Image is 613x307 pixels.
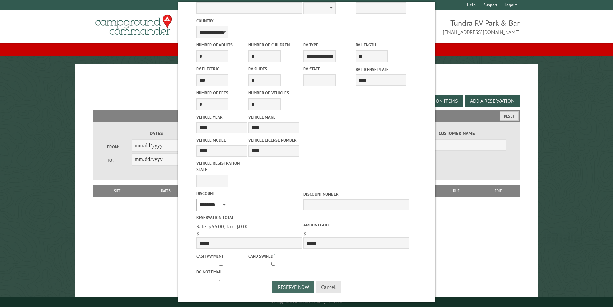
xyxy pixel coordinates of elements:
label: Vehicle Year [196,114,247,120]
label: Number of Vehicles [248,90,299,96]
label: Discount [196,190,302,197]
label: Vehicle Make [248,114,299,120]
h2: Filters [93,110,520,122]
label: RV Type [303,42,354,48]
th: Site [97,185,138,197]
label: RV Length [356,42,406,48]
th: Edit [477,185,520,197]
button: Edit Add-on Items [408,95,463,107]
img: Campground Commander [93,13,174,38]
label: RV Electric [196,66,247,72]
label: Customer Name [408,130,506,137]
label: Cash payment [196,253,247,259]
span: $ [303,230,306,237]
label: Do not email [196,269,247,275]
label: Card swiped [248,252,299,259]
th: Due [436,185,477,197]
label: Dates [107,130,205,137]
span: $ [196,230,199,237]
label: Amount paid [303,222,409,228]
label: Number of Children [248,42,299,48]
label: RV License Plate [356,66,406,72]
label: Vehicle Model [196,137,247,143]
label: Reservation Total [196,215,302,221]
label: Discount Number [303,191,409,197]
label: Number of Pets [196,90,247,96]
label: RV Slides [248,66,299,72]
label: RV State [303,66,354,72]
button: Add a Reservation [465,95,520,107]
label: Vehicle Registration state [196,160,247,172]
span: Rate: $66.00, Tax: $0.00 [196,223,249,230]
label: From: [107,144,132,150]
button: Reset [500,111,519,121]
small: © Campground Commander LLC. All rights reserved. [270,300,343,304]
button: Cancel [316,281,341,293]
label: Country [196,18,302,24]
label: To: [107,157,132,163]
label: Number of Adults [196,42,247,48]
button: Reserve Now [272,281,314,293]
a: ? [273,253,275,257]
label: Vehicle License Number [248,137,299,143]
h1: Reservations [93,74,520,92]
th: Dates [138,185,193,197]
